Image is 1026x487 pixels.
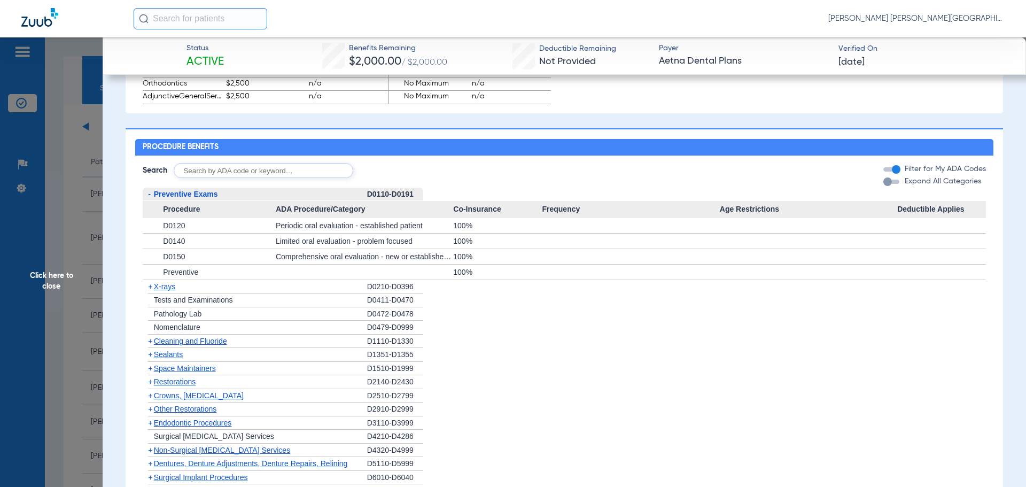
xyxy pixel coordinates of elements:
span: Preventive Exams [154,190,218,198]
span: $2,500 [226,78,306,91]
div: D4320-D4999 [367,444,423,458]
span: No Maximum [389,91,468,104]
span: Sealants [154,350,183,359]
div: D0210-D0396 [367,280,423,294]
div: D3110-D3999 [367,416,423,430]
span: Crowns, [MEDICAL_DATA] [154,391,244,400]
span: Co-Insurance [453,201,542,218]
span: ADA Procedure/Category [276,201,453,218]
span: + [148,419,152,427]
span: Frequency [542,201,719,218]
span: - [148,190,151,198]
div: Limited oral evaluation - problem focused [276,234,453,249]
span: Nomenclature [154,323,200,331]
span: Surgical Implant Procedures [154,473,248,482]
span: Verified On [838,43,1009,55]
h2: Procedure Benefits [135,139,994,156]
span: Endodontic Procedures [154,419,232,427]
span: Tests and Examinations [154,296,233,304]
span: n/a [309,78,388,91]
div: D0411-D0470 [367,293,423,307]
div: Periodic oral evaluation - established patient [276,218,453,233]
span: n/a [309,91,388,104]
span: No Maximum [389,78,468,91]
div: D1510-D1999 [367,362,423,376]
span: n/a [472,91,551,104]
span: Deductible Applies [897,201,986,218]
div: 100% [453,218,542,233]
iframe: Chat Widget [973,436,1026,487]
span: + [148,391,152,400]
span: $2,000.00 [349,56,401,67]
div: D0110-D0191 [367,188,423,202]
span: Not Provided [539,57,596,66]
span: + [148,377,152,386]
span: + [148,446,152,454]
div: D6010-D6040 [367,471,423,485]
span: Surgical [MEDICAL_DATA] Services [154,432,274,440]
span: Restorations [154,377,196,386]
div: D2510-D2799 [367,389,423,403]
span: Preventive [163,268,198,276]
span: Payer [659,43,829,54]
span: Cleaning and Fluoride [154,337,227,345]
div: D1110-D1330 [367,335,423,349]
span: + [148,337,152,345]
div: D1351-D1355 [367,348,423,362]
span: Benefits Remaining [349,43,447,54]
div: D4210-D4286 [367,430,423,444]
span: Other Restorations [154,405,217,413]
img: Search Icon [139,14,149,24]
div: D5110-D5999 [367,457,423,471]
span: Active [186,55,224,69]
span: + [148,459,152,468]
span: Procedure [143,201,276,218]
div: 100% [453,234,542,249]
img: Zuub Logo [21,8,58,27]
span: Space Maintainers [154,364,216,373]
div: D0472-D0478 [367,307,423,321]
div: 100% [453,249,542,264]
span: Aetna Dental Plans [659,55,829,68]
span: n/a [472,78,551,91]
input: Search for patients [134,8,267,29]
div: D2140-D2430 [367,375,423,389]
div: Comprehensive oral evaluation - new or established patient [276,249,453,264]
span: Search [143,165,167,176]
span: + [148,405,152,413]
span: D0150 [163,252,185,261]
span: + [148,473,152,482]
span: Dentures, Denture Adjustments, Denture Repairs, Relining [154,459,348,468]
div: 100% [453,265,542,280]
span: + [148,364,152,373]
label: Filter for My ADA Codes [903,164,986,175]
span: / $2,000.00 [401,58,447,67]
span: Orthodontics [143,78,222,91]
span: $2,500 [226,91,306,104]
span: Pathology Lab [154,310,202,318]
span: Status [186,43,224,54]
div: D2910-D2999 [367,403,423,416]
span: + [148,350,152,359]
span: Age Restrictions [720,201,897,218]
span: AdjunctiveGeneralServices [143,91,222,104]
span: + [148,282,152,291]
span: [DATE] [838,56,865,69]
span: Non-Surgical [MEDICAL_DATA] Services [154,446,290,454]
span: D0120 [163,221,185,230]
span: [PERSON_NAME] [PERSON_NAME][GEOGRAPHIC_DATA] - [US_STATE][GEOGRAPHIC_DATA] | [US_STATE] Family De... [828,13,1005,24]
span: Expand All Categories [905,177,981,185]
input: Search by ADA code or keyword… [174,163,353,178]
span: D0140 [163,237,185,245]
span: Deductible Remaining [539,43,616,55]
span: X-rays [154,282,175,291]
div: D0479-D0999 [367,321,423,335]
